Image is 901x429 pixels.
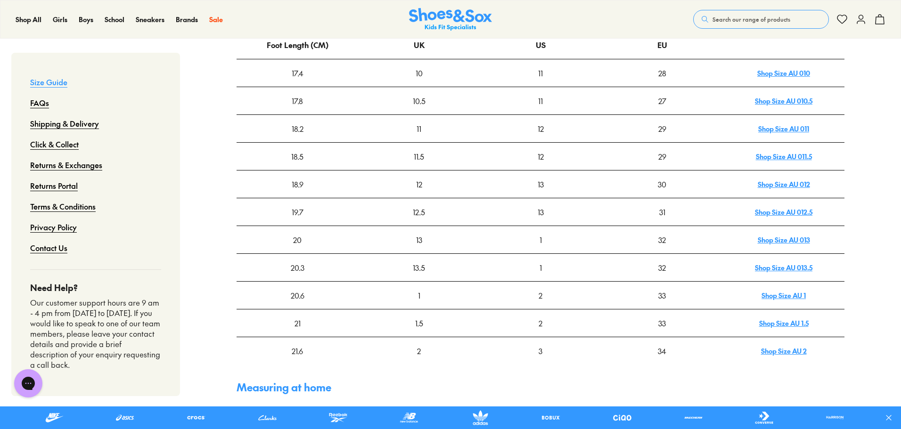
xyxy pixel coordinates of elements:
div: 12.5 [359,199,479,225]
button: Search our range of products [693,10,829,29]
div: 20.6 [237,282,358,308]
div: 33 [602,310,722,336]
div: 13.5 [359,254,479,281]
a: Shop Size AU 013.5 [755,263,812,272]
a: Sale [209,15,223,24]
a: Shop Size AU 2 [761,346,807,356]
div: 18.9 [237,171,358,197]
a: Shop Size AU 010 [757,68,810,78]
a: Sneakers [136,15,164,24]
a: Contact Us [30,237,67,258]
div: 21 [237,310,358,336]
div: US [536,32,546,58]
div: 17.8 [237,88,358,114]
div: 20.3 [237,254,358,281]
div: 13 [480,171,601,197]
div: EU [657,32,667,58]
a: Returns Portal [30,175,78,196]
div: 1 [359,282,479,308]
h4: Measuring at home [237,380,844,395]
div: 2 [359,338,479,364]
span: Shop All [16,15,41,24]
a: Shop Size AU 010.5 [755,96,812,105]
a: Returns & Exchanges [30,154,102,175]
span: Brands [176,15,198,24]
div: 31 [602,199,722,225]
div: 3 [480,338,601,364]
div: 1.5 [359,310,479,336]
div: 32 [602,227,722,253]
div: 12 [480,143,601,170]
p: Our customer support hours are 9 am - 4 pm from [DATE] to [DATE]. If you would like to speak to o... [30,298,161,370]
div: 11 [359,115,479,142]
a: Shop Size AU 1 [762,291,806,300]
a: Click & Collect [30,134,79,154]
a: Shipping & Delivery [30,113,99,134]
div: 11 [480,60,601,86]
div: 33 [602,282,722,308]
div: 11 [480,88,601,114]
div: 2 [480,282,601,308]
div: 12 [480,115,601,142]
a: Shop Size AU 013 [758,235,810,244]
div: 34 [602,338,722,364]
a: Shop All [16,15,41,24]
div: 28 [602,60,722,86]
a: Shop Size AU 011 [758,124,809,133]
span: Sneakers [136,15,164,24]
a: Boys [79,15,93,24]
a: Shop Size AU 012.5 [755,207,812,217]
div: 2 [480,310,601,336]
a: Shop Size AU 012 [758,179,810,189]
div: 12 [359,171,479,197]
span: Sale [209,15,223,24]
a: Terms & Conditions [30,196,96,217]
div: 30 [602,171,722,197]
div: 18.5 [237,143,358,170]
div: 19.7 [237,199,358,225]
a: Shop Size AU 1.5 [759,318,809,328]
div: 13 [359,227,479,253]
a: Brands [176,15,198,24]
a: FAQs [30,92,49,113]
a: School [105,15,124,24]
div: 27 [602,88,722,114]
div: 20 [237,227,358,253]
div: Foot Length (CM) [267,32,328,58]
div: 10.5 [359,88,479,114]
div: 18.2 [237,115,358,142]
img: SNS_Logo_Responsive.svg [409,8,492,31]
span: Girls [53,15,67,24]
span: School [105,15,124,24]
a: Privacy Policy [30,217,77,237]
h4: Need Help? [30,281,161,294]
div: 17.4 [237,60,358,86]
a: Shop Size AU 011.5 [756,152,812,161]
div: UK [414,32,425,58]
div: 1 [480,227,601,253]
div: 29 [602,115,722,142]
a: Girls [53,15,67,24]
div: 10 [359,60,479,86]
iframe: Gorgias live chat messenger [9,366,47,401]
div: 29 [602,143,722,170]
div: 32 [602,254,722,281]
a: Size Guide [30,72,67,92]
a: Shoes & Sox [409,8,492,31]
div: 13 [480,199,601,225]
span: Search our range of products [713,15,790,24]
div: 21.6 [237,338,358,364]
div: 11.5 [359,143,479,170]
span: Boys [79,15,93,24]
div: 1 [480,254,601,281]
